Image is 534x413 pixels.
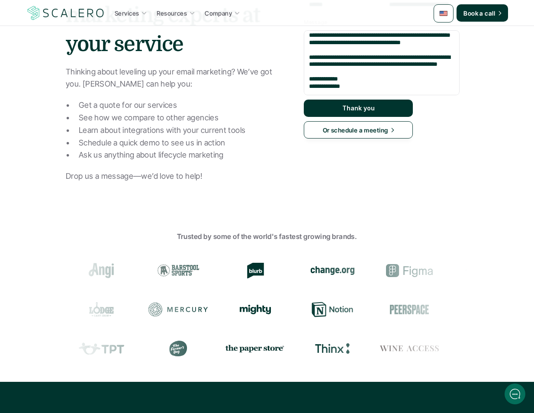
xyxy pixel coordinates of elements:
[13,115,160,132] button: New conversation
[66,66,282,91] p: Thinking about leveling up your email marketing? We’ve got you. [PERSON_NAME] can help you:
[304,100,413,117] button: Thank you
[79,112,282,124] p: See how we compare to other agencies
[26,5,106,21] img: Scalero company logotype
[115,9,139,18] p: Services
[205,9,232,18] p: Company
[14,231,520,242] p: Trusted by some of the world's fastest growing brands.
[66,170,282,183] p: Drop us a message—we’d love to help!
[304,30,460,95] textarea: Message
[463,9,495,18] p: Book a call
[457,4,508,22] a: Book a call
[79,149,282,161] p: Ask us anything about lifecycle marketing
[157,9,187,18] p: Resources
[439,9,448,18] img: 🇺🇸
[323,125,388,134] p: Or schedule a meeting
[13,42,160,56] h1: Hi! Welcome to [GEOGRAPHIC_DATA].
[505,384,525,404] iframe: gist-messenger-bubble-iframe
[79,137,282,149] p: Schedule a quick demo to see us in action
[342,104,375,112] p: Thank you
[79,99,282,112] p: Get a quote for our services
[13,58,160,99] h2: Let us know if we can help with lifecycle marketing.
[304,121,413,139] a: Or schedule a meeting
[72,303,109,308] span: We run on Gist
[56,120,104,127] span: New conversation
[79,124,282,137] p: Learn about integrations with your current tools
